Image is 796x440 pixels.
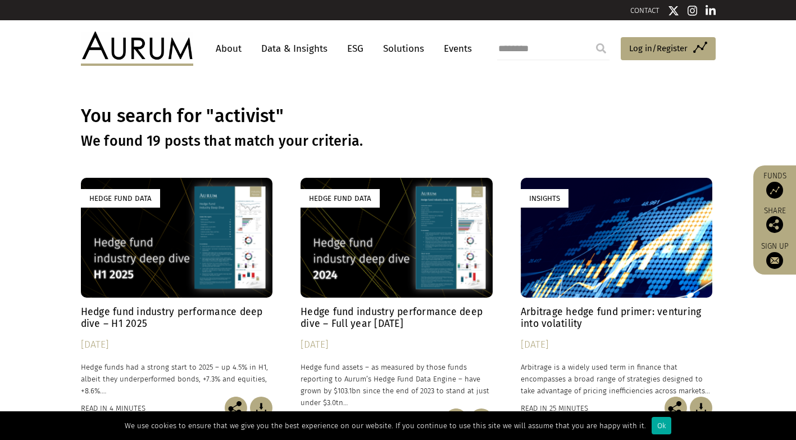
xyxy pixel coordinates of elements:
a: Hedge Fund Data Hedge fund industry performance deep dive – H1 2025 [DATE] Hedge funds had a stro... [81,178,273,397]
img: Twitter icon [668,5,679,16]
a: Funds [759,171,790,199]
img: Sign up to our newsletter [766,252,783,269]
h3: We found 19 posts that match your criteria. [81,133,716,150]
div: [DATE] [81,337,273,353]
div: Hedge Fund Data [81,189,160,208]
img: Aurum [81,32,193,65]
a: Log in/Register [621,37,716,61]
a: Data & Insights [256,38,333,59]
a: Solutions [377,38,430,59]
img: Share this post [225,397,247,419]
img: Download Article [250,397,272,419]
div: Read in 4 minutes [81,402,145,415]
a: Hedge Fund Data Hedge fund industry performance deep dive – Full year [DATE] [DATE] Hedge fund as... [301,178,493,408]
img: Linkedin icon [706,5,716,16]
p: Hedge fund assets – as measured by those funds reporting to Aurum’s Hedge Fund Data Engine – have... [301,361,493,409]
a: Sign up [759,241,790,269]
img: Instagram icon [688,5,698,16]
h4: Hedge fund industry performance deep dive – Full year [DATE] [301,306,493,330]
a: Events [438,38,472,59]
img: Access Funds [766,182,783,199]
div: Hedge Fund Data [301,189,380,208]
h1: You search for "activist" [81,105,716,127]
div: [DATE] [521,337,713,353]
input: Submit [590,37,612,60]
a: CONTACT [630,6,659,15]
h4: Arbitrage hedge fund primer: venturing into volatility [521,306,713,330]
div: Insights [521,189,568,208]
span: Log in/Register [629,42,688,55]
a: Insights Arbitrage hedge fund primer: venturing into volatility [DATE] Arbitrage is a widely used... [521,178,713,397]
img: Download Article [690,397,712,419]
p: Hedge funds had a strong start to 2025 – up 4.5% in H1, albeit they underperformed bonds, +7.3% a... [81,361,273,397]
div: Share [759,207,790,233]
div: Read in 25 minutes [521,402,588,415]
div: [DATE] [301,337,493,353]
a: About [210,38,247,59]
div: Ok [652,417,671,434]
p: Arbitrage is a widely used term in finance that encompasses a broad range of strategies designed ... [521,361,713,397]
h4: Hedge fund industry performance deep dive – H1 2025 [81,306,273,330]
img: Share this post [665,397,687,419]
a: ESG [342,38,369,59]
img: Share this post [445,408,467,431]
img: Download Article [470,408,493,431]
img: Share this post [766,216,783,233]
